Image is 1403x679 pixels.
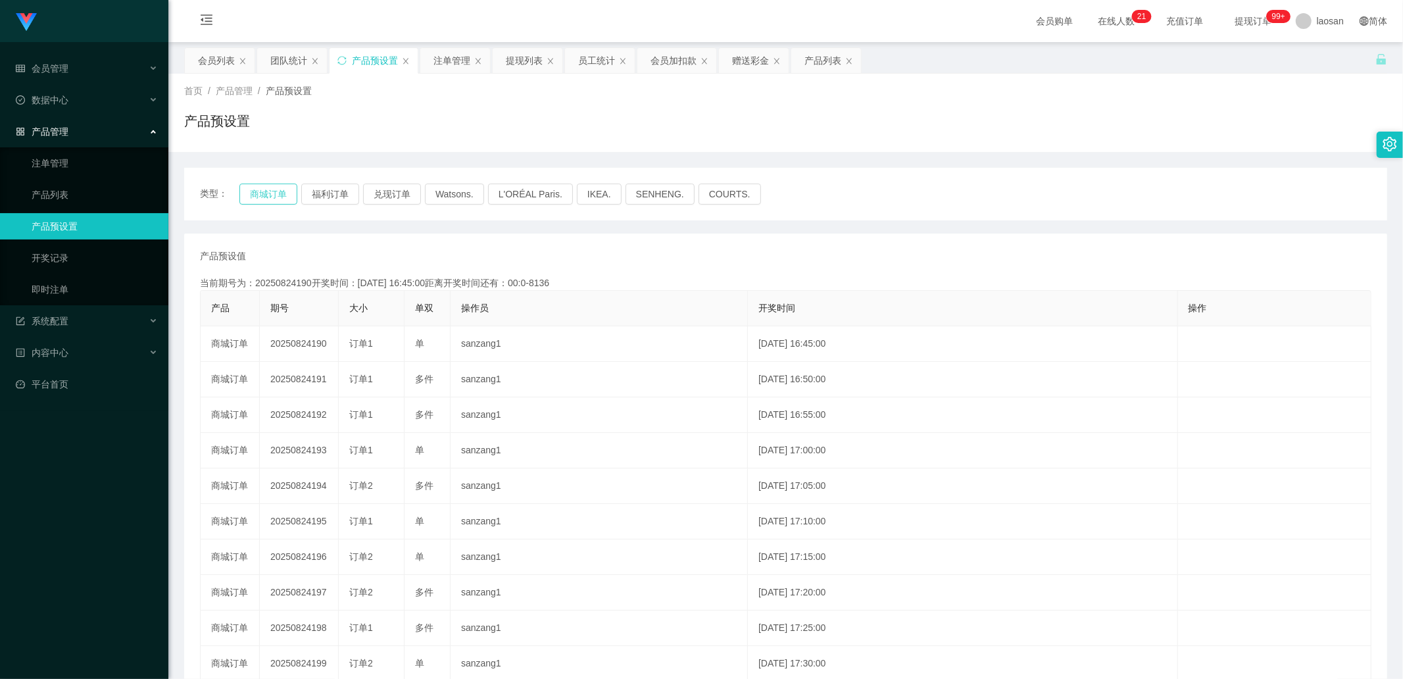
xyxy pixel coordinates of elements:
[200,276,1371,290] div: 当前期号为：20250824190开奖时间：[DATE] 16:45:00距离开奖时间还有：00:0-8136
[16,126,68,137] span: 产品管理
[701,57,708,65] i: 图标: close
[415,622,433,633] span: 多件
[748,326,1178,362] td: [DATE] 16:45:00
[651,48,697,73] div: 会员加扣款
[451,326,748,362] td: sanzang1
[415,658,424,668] span: 单
[1132,10,1151,23] sup: 21
[301,184,359,205] button: 福利订单
[433,48,470,73] div: 注单管理
[239,57,247,65] i: 图标: close
[845,57,853,65] i: 图标: close
[16,348,25,357] i: 图标: profile
[349,480,373,491] span: 订单2
[748,433,1178,468] td: [DATE] 17:00:00
[201,611,260,646] td: 商城订单
[184,111,250,131] h1: 产品预设置
[337,56,347,65] i: 图标: sync
[758,303,795,313] span: 开奖时间
[349,445,373,455] span: 订单1
[474,57,482,65] i: 图标: close
[1267,10,1291,23] sup: 944
[1142,10,1146,23] p: 1
[415,338,424,349] span: 单
[732,48,769,73] div: 赠送彩金
[311,57,319,65] i: 图标: close
[349,409,373,420] span: 订单1
[619,57,627,65] i: 图标: close
[349,622,373,633] span: 订单1
[451,575,748,611] td: sanzang1
[260,504,339,540] td: 20250824195
[201,468,260,504] td: 商城订单
[16,347,68,358] span: 内容中心
[216,86,253,96] span: 产品管理
[1383,137,1397,151] i: 图标: setting
[451,540,748,575] td: sanzang1
[1229,16,1279,26] span: 提现订单
[1137,10,1142,23] p: 2
[270,303,289,313] span: 期号
[415,374,433,384] span: 多件
[626,184,695,205] button: SENHENG.
[748,540,1178,575] td: [DATE] 17:15:00
[349,658,373,668] span: 订单2
[451,468,748,504] td: sanzang1
[488,184,573,205] button: L'ORÉAL Paris.
[547,57,554,65] i: 图标: close
[349,516,373,526] span: 订单1
[16,127,25,136] i: 图标: appstore-o
[32,182,158,208] a: 产品列表
[201,326,260,362] td: 商城订单
[16,95,25,105] i: 图标: check-circle-o
[260,326,339,362] td: 20250824190
[201,397,260,433] td: 商城订单
[201,575,260,611] td: 商城订单
[451,397,748,433] td: sanzang1
[577,184,622,205] button: IKEA.
[415,587,433,597] span: 多件
[1360,16,1369,26] i: 图标: global
[239,184,297,205] button: 商城订单
[415,303,433,313] span: 单双
[349,587,373,597] span: 订单2
[16,371,158,397] a: 图标: dashboard平台首页
[363,184,421,205] button: 兑现订单
[201,433,260,468] td: 商城订单
[461,303,489,313] span: 操作员
[349,551,373,562] span: 订单2
[200,184,239,205] span: 类型：
[506,48,543,73] div: 提现列表
[211,303,230,313] span: 产品
[260,540,339,575] td: 20250824196
[748,397,1178,433] td: [DATE] 16:55:00
[198,48,235,73] div: 会员列表
[415,480,433,491] span: 多件
[16,63,68,74] span: 会员管理
[804,48,841,73] div: 产品列表
[415,409,433,420] span: 多件
[201,540,260,575] td: 商城订单
[16,13,37,32] img: logo.9652507e.png
[16,316,25,326] i: 图标: form
[1160,16,1210,26] span: 充值订单
[260,362,339,397] td: 20250824191
[748,468,1178,504] td: [DATE] 17:05:00
[208,86,210,96] span: /
[748,575,1178,611] td: [DATE] 17:20:00
[260,611,339,646] td: 20250824198
[451,362,748,397] td: sanzang1
[16,95,68,105] span: 数据中心
[184,1,229,43] i: 图标: menu-fold
[184,86,203,96] span: 首页
[415,551,424,562] span: 单
[349,338,373,349] span: 订单1
[425,184,484,205] button: Watsons.
[352,48,398,73] div: 产品预设置
[699,184,761,205] button: COURTS.
[415,516,424,526] span: 单
[266,86,312,96] span: 产品预设置
[32,150,158,176] a: 注单管理
[1375,53,1387,65] i: 图标: unlock
[349,374,373,384] span: 订单1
